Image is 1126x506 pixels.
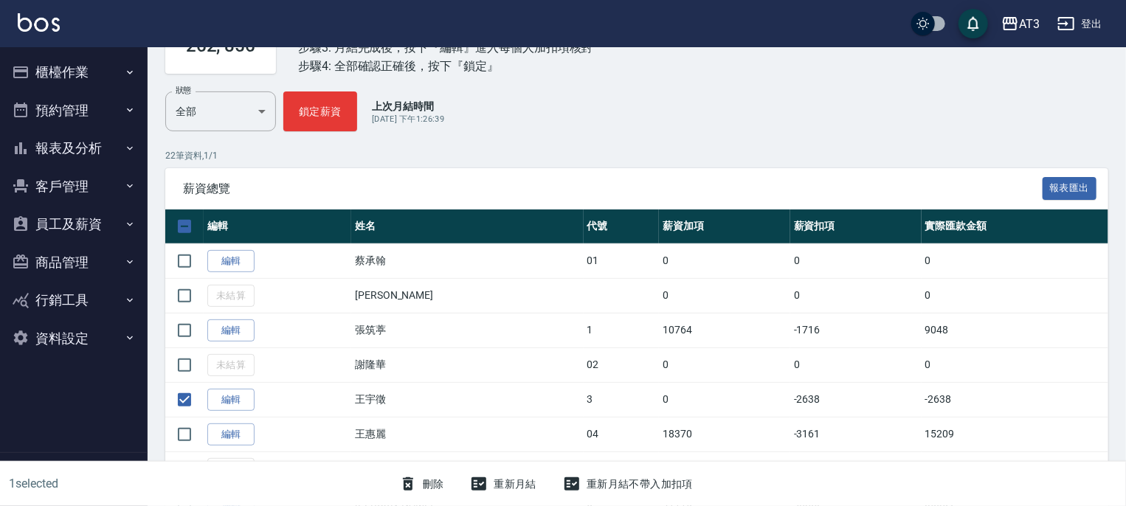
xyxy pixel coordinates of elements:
td: 謝書宜 [351,451,584,486]
button: 報表及分析 [6,129,142,167]
button: 登出 [1051,10,1108,38]
td: 0 [922,278,1108,313]
div: 步驟4: 全部確認正確後，按下『鎖定』 [298,57,593,75]
th: 薪資扣項 [790,209,922,244]
th: 編輯 [204,209,351,244]
td: -2638 [790,382,922,417]
td: 0 [790,278,922,313]
td: 01 [584,243,659,278]
td: 0 [659,382,790,417]
td: 0 [790,347,922,382]
button: 重新月結 [464,471,542,498]
td: 張筑葶 [351,313,584,347]
td: 3 [584,382,659,417]
button: save [959,9,988,38]
td: 02 [584,347,659,382]
a: 編輯 [207,250,255,273]
td: 0 [659,243,790,278]
button: 刪除 [393,471,450,498]
td: 0 [659,347,790,382]
td: 15209 [922,417,1108,451]
button: 鎖定薪資 [283,91,357,131]
td: 1 [584,313,659,347]
button: 櫃檯作業 [6,53,142,91]
a: 報表匯出 [1043,181,1097,195]
td: 05 [584,451,659,486]
td: 0 [922,243,1108,278]
p: 22 筆資料, 1 / 1 [165,149,1108,162]
button: 預約管理 [6,91,142,130]
span: 薪資總覽 [183,181,1043,196]
td: 0 [790,243,922,278]
td: 謝隆華 [351,347,584,382]
td: 蔡承翰 [351,243,584,278]
td: 18370 [659,417,790,451]
td: -3161 [790,417,922,451]
td: 0 [922,451,1108,486]
button: 資料設定 [6,319,142,358]
td: 04 [584,417,659,451]
td: -1716 [790,313,922,347]
a: 編輯 [207,319,255,342]
span: [DATE] 下午1:26:39 [372,114,444,124]
button: 報表匯出 [1043,177,1097,200]
p: 上次月結時間 [372,99,444,114]
div: 步驟3: 月結完成後，按下『編輯』進入每個人加扣項核對 [298,38,593,57]
td: 王宇徵 [351,382,584,417]
button: 重新月結不帶入加扣項 [557,471,699,498]
td: 王惠麗 [351,417,584,451]
td: 0 [922,347,1108,382]
img: Logo [18,13,60,32]
button: 客戶管理 [6,167,142,206]
td: 9048 [922,313,1108,347]
th: 代號 [584,209,659,244]
td: [PERSON_NAME] [351,278,584,313]
a: 編輯 [207,389,255,412]
td: 0 [659,451,790,486]
th: 薪資加項 [659,209,790,244]
td: -2638 [922,382,1108,417]
td: 10764 [659,313,790,347]
td: 0 [790,451,922,486]
a: 編輯 [207,423,255,446]
button: 行銷工具 [6,281,142,319]
div: 全部 [165,91,276,131]
td: 0 [659,278,790,313]
th: 實際匯款金額 [922,209,1108,244]
h6: 1 selected [9,474,379,493]
button: 商品管理 [6,243,142,282]
label: 狀態 [176,85,191,96]
button: AT3 [995,9,1046,39]
div: AT3 [1019,15,1040,33]
th: 姓名 [351,209,584,244]
button: 員工及薪資 [6,205,142,243]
